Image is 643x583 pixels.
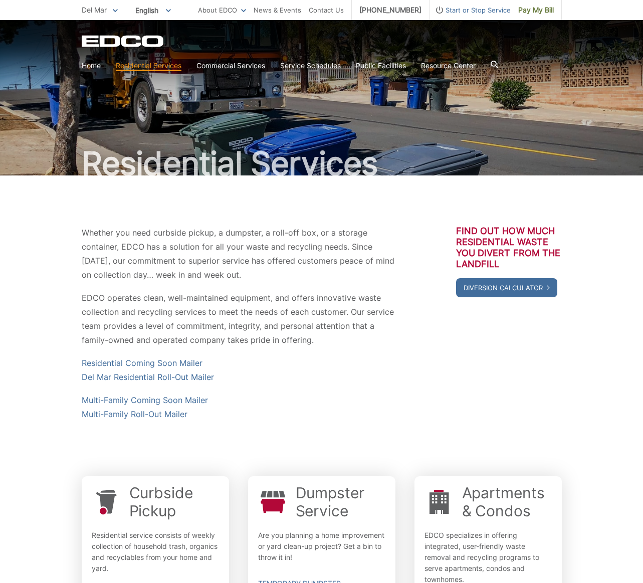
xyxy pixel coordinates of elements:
[129,484,219,520] a: Curbside Pickup
[128,2,178,19] span: English
[92,530,219,574] p: Residential service consists of weekly collection of household trash, organics and recyclables fr...
[254,5,301,16] a: News & Events
[116,60,181,71] a: Residential Services
[82,356,202,370] a: Residential Coming Soon Mailer
[421,60,476,71] a: Resource Center
[82,407,187,421] a: Multi-Family Roll-Out Mailer
[82,147,562,179] h1: Residential Services
[82,291,395,347] p: EDCO operates clean, well-maintained equipment, and offers innovative waste collection and recycl...
[82,393,208,407] a: Multi-Family Coming Soon Mailer
[82,6,107,14] span: Del Mar
[456,226,562,270] h3: Find out how much residential waste you divert from the landfill
[462,484,552,520] a: Apartments & Condos
[82,60,101,71] a: Home
[296,484,385,520] a: Dumpster Service
[82,370,214,384] a: Del Mar Residential Roll-Out Mailer
[356,60,406,71] a: Public Facilities
[309,5,344,16] a: Contact Us
[82,226,395,282] p: Whether you need curbside pickup, a dumpster, a roll-off box, or a storage container, EDCO has a ...
[82,35,165,47] a: EDCD logo. Return to the homepage.
[196,60,265,71] a: Commercial Services
[518,5,554,16] span: Pay My Bill
[258,530,385,563] p: Are you planning a home improvement or yard clean-up project? Get a bin to throw it in!
[280,60,341,71] a: Service Schedules
[198,5,246,16] a: About EDCO
[456,278,557,297] a: Diversion Calculator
